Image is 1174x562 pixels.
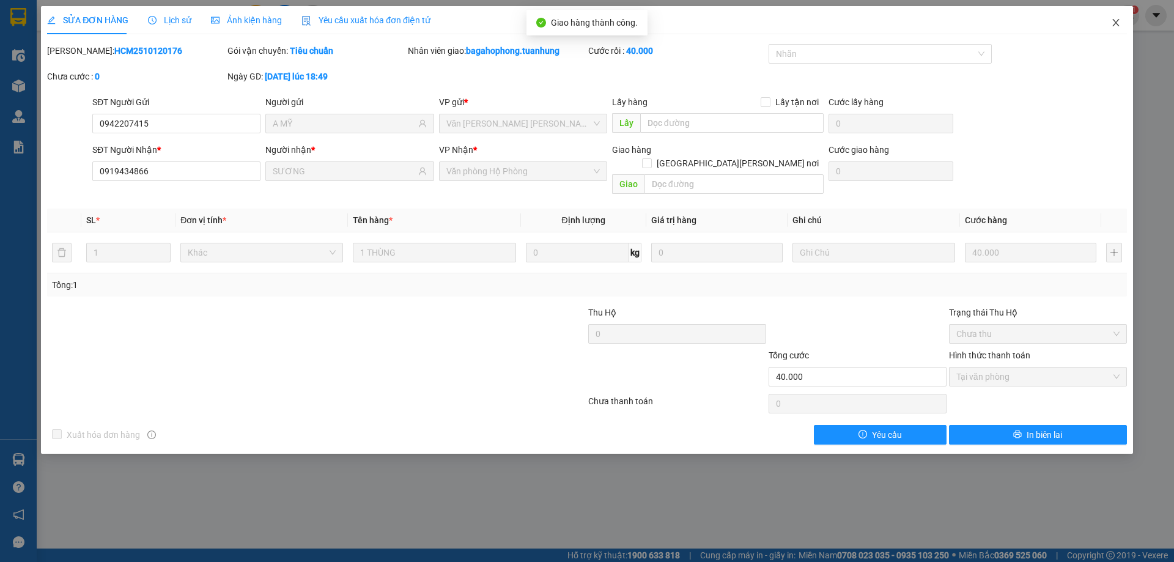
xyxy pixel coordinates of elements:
b: 0 [95,72,100,81]
b: Tiêu chuẩn [290,46,333,56]
span: picture [211,16,220,24]
span: Lịch sử [148,15,191,25]
span: Giao hàng [612,145,651,155]
b: HCM2510120176 [114,46,182,56]
span: Lấy [612,113,640,133]
div: [PERSON_NAME]: [47,44,225,57]
span: Giá trị hàng [651,215,696,225]
span: Xuất hóa đơn hàng [62,428,145,442]
span: Lấy tận nơi [770,95,824,109]
button: delete [52,243,72,262]
span: Chưa thu [956,325,1120,343]
div: Người gửi [265,95,434,109]
div: Cước rồi : [588,44,766,57]
span: clock-circle [148,16,157,24]
span: SL [86,215,96,225]
input: Tên người nhận [273,165,415,178]
button: printerIn biên lai [949,425,1127,445]
div: Chưa thanh toán [587,394,767,416]
span: Tổng cước [769,350,809,360]
button: plus [1106,243,1122,262]
div: Chưa cước : [47,70,225,83]
span: In biên lai [1027,428,1062,442]
span: Định lượng [562,215,605,225]
div: Ngày GD: [227,70,405,83]
span: Đơn vị tính [180,215,226,225]
input: VD: Bàn, Ghế [353,243,515,262]
th: Ghi chú [788,209,960,232]
div: Trạng thái Thu Hộ [949,306,1127,319]
span: edit [47,16,56,24]
input: Cước giao hàng [829,161,953,181]
span: user [418,119,427,128]
span: exclamation-circle [858,430,867,440]
div: VP gửi [439,95,607,109]
span: check-circle [536,18,546,28]
span: Lấy hàng [612,97,648,107]
span: SỬA ĐƠN HÀNG [47,15,128,25]
img: icon [301,16,311,26]
div: Gói vận chuyển: [227,44,405,57]
label: Cước giao hàng [829,145,889,155]
span: Cước hàng [965,215,1007,225]
div: Tổng: 1 [52,278,453,292]
button: Close [1099,6,1133,40]
span: VP Nhận [439,145,473,155]
span: Khác [188,243,336,262]
span: info-circle [147,431,156,439]
span: close [1111,18,1121,28]
div: SĐT Người Gửi [92,95,260,109]
span: Yêu cầu xuất hóa đơn điện tử [301,15,430,25]
span: Giao hàng thành công. [551,18,638,28]
span: kg [629,243,641,262]
input: 0 [965,243,1096,262]
span: Tên hàng [353,215,393,225]
div: SĐT Người Nhận [92,143,260,157]
b: 40.000 [626,46,653,56]
span: Yêu cầu [872,428,902,442]
span: Văn phòng Hộ Phòng [446,162,600,180]
label: Hình thức thanh toán [949,350,1030,360]
span: printer [1013,430,1022,440]
input: Tên người gửi [273,117,415,130]
span: [GEOGRAPHIC_DATA][PERSON_NAME] nơi [652,157,824,170]
span: user [418,167,427,176]
span: Giao [612,174,644,194]
span: Thu Hộ [588,308,616,317]
input: Cước lấy hàng [829,114,953,133]
div: Người nhận [265,143,434,157]
span: Ảnh kiện hàng [211,15,282,25]
input: Dọc đường [640,113,824,133]
b: bagahophong.tuanhung [466,46,559,56]
input: 0 [651,243,783,262]
input: Ghi Chú [792,243,955,262]
span: Tại văn phòng [956,368,1120,386]
input: Dọc đường [644,174,824,194]
button: exclamation-circleYêu cầu [814,425,947,445]
b: [DATE] lúc 18:49 [265,72,328,81]
span: Văn phòng Hồ Chí Minh [446,114,600,133]
label: Cước lấy hàng [829,97,884,107]
div: Nhân viên giao: [408,44,586,57]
